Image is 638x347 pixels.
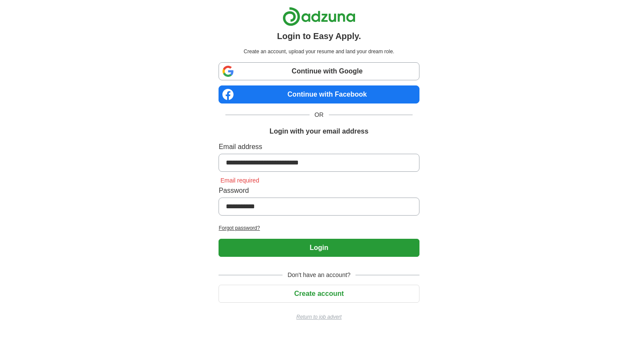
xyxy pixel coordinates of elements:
[220,48,417,55] p: Create an account, upload your resume and land your dream role.
[270,126,368,137] h1: Login with your email address
[219,285,419,303] button: Create account
[219,186,419,196] label: Password
[219,142,419,152] label: Email address
[219,290,419,297] a: Create account
[310,110,329,119] span: OR
[277,30,361,43] h1: Login to Easy Apply.
[219,239,419,257] button: Login
[283,7,355,26] img: Adzuna logo
[219,177,261,184] span: Email required
[219,62,419,80] a: Continue with Google
[219,224,419,232] a: Forgot password?
[219,85,419,103] a: Continue with Facebook
[283,271,356,280] span: Don't have an account?
[219,313,419,321] a: Return to job advert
